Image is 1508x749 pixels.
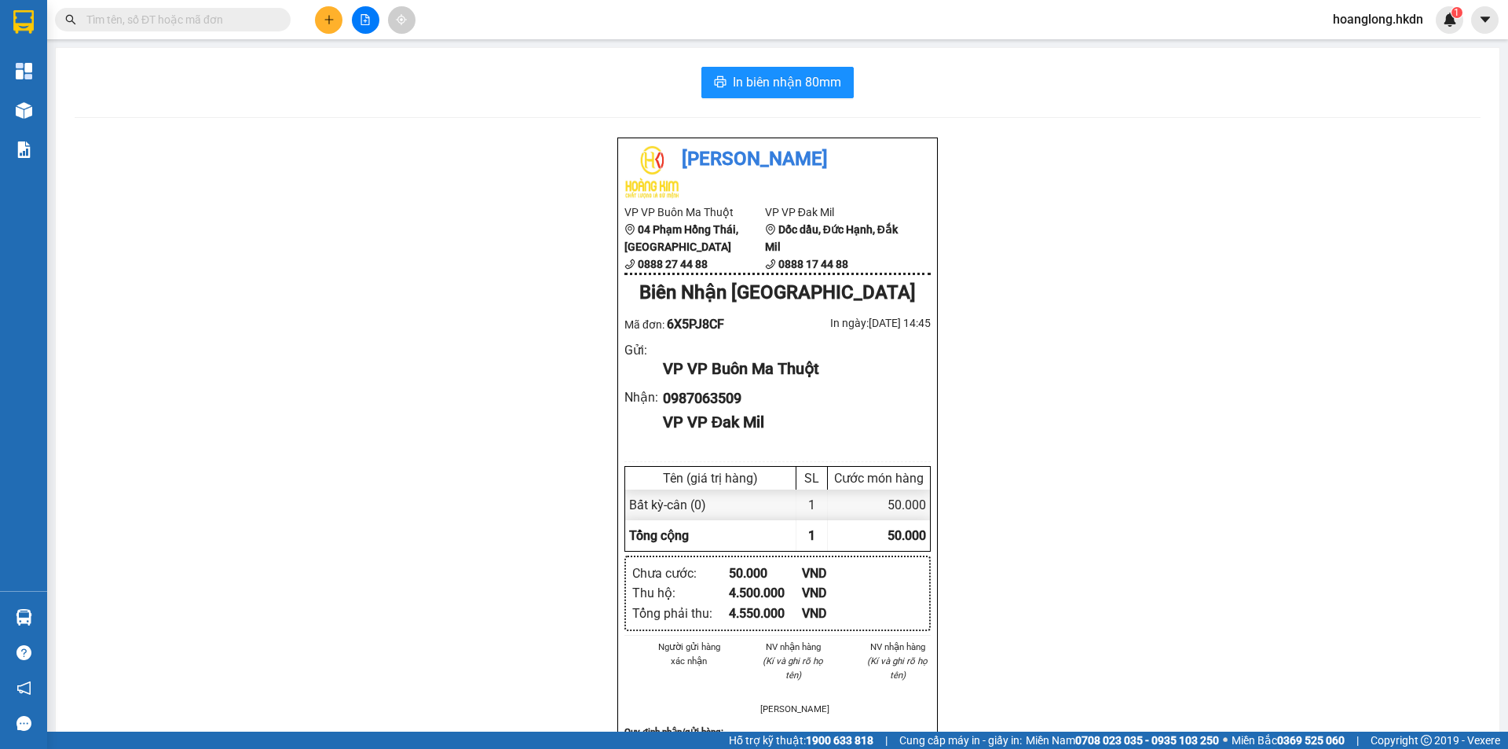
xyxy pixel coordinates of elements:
[324,14,335,25] span: plus
[1232,732,1345,749] span: Miền Bắc
[8,8,63,63] img: logo.jpg
[388,6,415,34] button: aim
[656,640,723,668] li: Người gửi hàng xác nhận
[802,583,875,603] div: VND
[624,259,635,270] span: phone
[16,609,32,626] img: warehouse-icon
[360,14,371,25] span: file-add
[802,564,875,583] div: VND
[899,732,1022,749] span: Cung cấp máy in - giấy in:
[885,732,888,749] span: |
[760,640,827,654] li: NV nhận hàng
[832,471,926,486] div: Cước món hàng
[714,75,727,90] span: printer
[1478,13,1492,27] span: caret-down
[733,72,841,92] span: In biên nhận 80mm
[632,564,729,583] div: Chưa cước :
[1471,6,1499,34] button: caret-down
[108,67,209,84] li: VP VP Đak Mil
[629,528,689,543] span: Tổng cộng
[765,259,776,270] span: phone
[16,102,32,119] img: warehouse-icon
[778,258,848,270] b: 0888 17 44 88
[1451,7,1462,18] sup: 1
[800,471,823,486] div: SL
[808,528,815,543] span: 1
[729,604,802,623] div: 4.550.000
[16,716,31,731] span: message
[729,732,873,749] span: Hỗ trợ kỹ thuật:
[8,104,105,168] b: 04 Phạm Hồng Thái, [GEOGRAPHIC_DATA]
[16,681,31,696] span: notification
[624,145,679,200] img: logo.jpg
[667,317,724,332] span: 6X5PJ8CF
[729,583,802,603] div: 4.500.000
[1443,13,1457,27] img: icon-new-feature
[624,145,931,174] li: [PERSON_NAME]
[624,725,931,739] div: Quy định nhận/gửi hàng :
[108,86,187,116] b: Dốc dầu, Đức Hạnh, Đắk Mil
[624,387,663,407] div: Nhận :
[638,258,708,270] b: 0888 27 44 88
[1277,734,1345,747] strong: 0369 525 060
[624,278,931,308] div: Biên Nhận [GEOGRAPHIC_DATA]
[629,497,706,512] span: Bất kỳ - cân (0)
[888,528,926,543] span: 50.000
[65,14,76,25] span: search
[729,564,802,583] div: 50.000
[796,490,828,520] div: 1
[1454,7,1459,18] span: 1
[8,67,108,101] li: VP VP Buôn Ma Thuột
[778,314,931,332] div: In ngày: [DATE] 14:45
[624,223,738,253] b: 04 Phạm Hồng Thái, [GEOGRAPHIC_DATA]
[13,10,34,34] img: logo-vxr
[108,87,119,98] span: environment
[663,387,918,409] div: 0987063509
[352,6,379,34] button: file-add
[8,105,19,116] span: environment
[632,604,729,623] div: Tổng phải thu :
[663,357,918,381] div: VP VP Buôn Ma Thuột
[629,471,792,486] div: Tên (giá trị hàng)
[1026,732,1219,749] span: Miền Nam
[315,6,342,34] button: plus
[828,490,930,520] div: 50.000
[16,141,32,158] img: solution-icon
[1223,737,1228,743] span: ⚪️
[802,604,875,623] div: VND
[1356,732,1359,749] span: |
[701,67,854,98] button: printerIn biên nhận 80mm
[624,204,765,221] li: VP VP Buôn Ma Thuột
[763,655,823,681] i: (Kí và ghi rõ họ tên)
[624,340,663,360] div: Gửi :
[86,11,272,28] input: Tìm tên, số ĐT hoặc mã đơn
[632,583,729,603] div: Thu hộ :
[765,204,906,221] li: VP VP Đak Mil
[1075,734,1219,747] strong: 0708 023 035 - 0935 103 250
[765,224,776,235] span: environment
[864,640,931,654] li: NV nhận hàng
[760,702,827,716] li: [PERSON_NAME]
[765,223,898,253] b: Dốc dầu, Đức Hạnh, Đắk Mil
[16,63,32,79] img: dashboard-icon
[16,645,31,660] span: question-circle
[396,14,407,25] span: aim
[806,734,873,747] strong: 1900 633 818
[1421,735,1432,746] span: copyright
[1320,9,1436,29] span: hoanglong.hkdn
[8,8,228,38] li: [PERSON_NAME]
[624,314,778,334] div: Mã đơn:
[867,655,928,681] i: (Kí và ghi rõ họ tên)
[624,224,635,235] span: environment
[663,410,918,435] div: VP VP Đak Mil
